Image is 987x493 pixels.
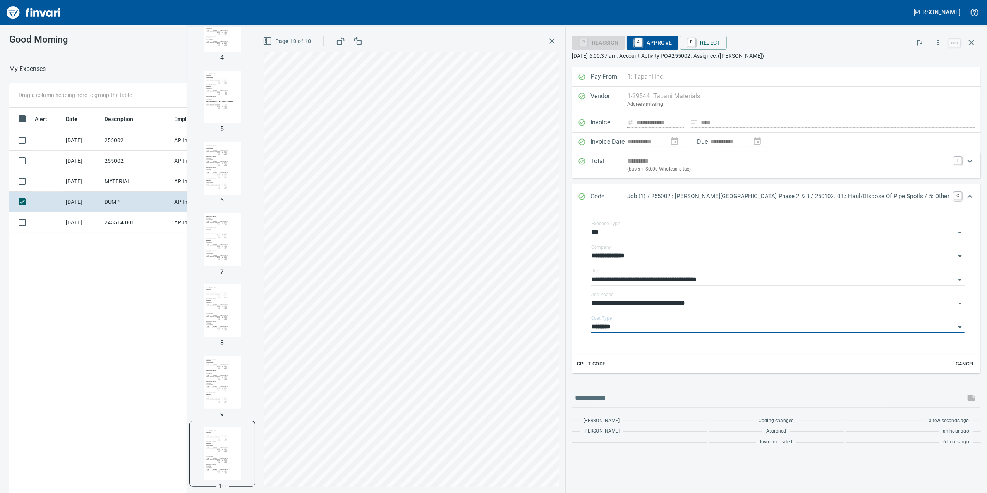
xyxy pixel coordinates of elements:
[954,227,965,238] button: Open
[680,36,727,50] button: RReject
[101,130,171,151] td: 255002
[63,151,101,171] td: [DATE]
[591,292,613,297] label: Job Phase
[954,298,965,309] button: Open
[943,438,969,446] span: 6 hours ago
[171,151,229,171] td: AP Invoices
[63,171,101,192] td: [DATE]
[759,417,794,425] span: Coding changed
[220,53,224,62] p: 4
[174,114,199,124] span: Employee
[220,124,224,134] p: 5
[9,64,46,74] p: My Expenses
[929,417,969,425] span: a few seconds ago
[196,142,249,195] img: Page 6
[101,151,171,171] td: 255002
[954,157,962,164] a: T
[911,34,928,51] button: Flag
[686,36,721,49] span: Reject
[63,130,101,151] td: [DATE]
[220,338,224,348] p: 8
[572,152,981,178] div: Expand
[760,438,793,446] span: Invoice created
[954,322,965,333] button: Open
[584,427,620,435] span: [PERSON_NAME]
[5,3,63,22] img: Finvari
[955,360,976,369] span: Cancel
[264,36,311,46] span: Page 10 of 10
[590,157,627,173] p: Total
[174,114,209,124] span: Employee
[35,114,57,124] span: Alert
[171,171,229,192] td: AP Invoices
[101,171,171,192] td: MATERIAL
[591,245,611,250] label: Company
[196,71,249,123] img: Page 5
[930,34,947,51] button: More
[171,212,229,233] td: AP Invoices
[261,34,314,48] button: Page 10 of 10
[196,284,249,337] img: Page 8
[633,36,672,49] span: Approve
[912,6,962,18] button: [PERSON_NAME]
[19,91,132,99] p: Drag a column heading here to group the table
[766,427,786,435] span: Assigned
[63,192,101,212] td: [DATE]
[947,33,981,52] span: Close invoice
[954,192,962,200] a: C
[635,38,642,47] a: A
[627,165,949,173] p: (basis + $0.00 Wholesale tax)
[575,358,608,370] button: Split Code
[105,114,134,124] span: Description
[220,196,224,205] p: 6
[953,358,978,370] button: Cancel
[949,39,960,47] a: esc
[105,114,144,124] span: Description
[66,114,78,124] span: Date
[220,410,224,419] p: 9
[220,267,224,276] p: 7
[954,251,965,262] button: Open
[914,8,960,16] h5: [PERSON_NAME]
[627,36,678,50] button: AApprove
[9,64,46,74] nav: breadcrumb
[572,210,981,373] div: Expand
[591,316,612,321] label: Cost Type
[584,417,620,425] span: [PERSON_NAME]
[35,114,47,124] span: Alert
[219,482,226,491] p: 10
[572,184,981,210] div: Expand
[196,213,249,266] img: Page 7
[577,360,606,369] span: Split Code
[591,269,599,273] label: Job
[171,192,229,212] td: AP Invoices
[196,356,249,409] img: Page 9
[590,192,627,202] p: Code
[63,212,101,233] td: [DATE]
[101,192,171,212] td: DUMP
[954,274,965,285] button: Open
[688,38,695,47] a: R
[101,212,171,233] td: 245514.001
[66,114,88,124] span: Date
[196,427,249,480] img: Page 10
[9,34,255,45] h3: Good Morning
[171,130,229,151] td: AP Invoices
[627,192,949,201] p: Job (1) / 255002.: [PERSON_NAME][GEOGRAPHIC_DATA] Phase 2 & 3 / 250102. 03.: Haul/Dispose Of Pipe...
[572,52,981,60] p: [DATE] 6:00:37 am. Account Activity PO#255002. Assignee: ([PERSON_NAME])
[591,221,620,226] label: Expense Type
[962,389,981,407] span: This records your message into the invoice and notifies anyone mentioned
[943,427,969,435] span: an hour ago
